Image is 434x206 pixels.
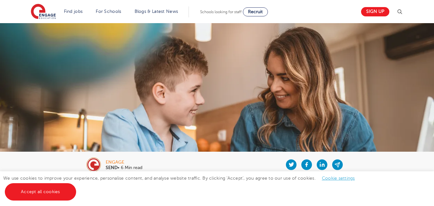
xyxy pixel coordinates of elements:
[106,166,142,170] p: • 6 Min read
[64,9,83,14] a: Find jobs
[31,4,56,20] img: Engage Education
[243,7,268,16] a: Recruit
[135,9,178,14] a: Blogs & Latest News
[322,176,355,181] a: Cookie settings
[106,165,118,170] b: SEND
[361,7,389,16] a: Sign up
[200,10,242,14] span: Schools looking for staff
[3,176,361,194] span: We use cookies to improve your experience, personalise content, and analyse website traffic. By c...
[106,160,142,165] div: engage
[96,9,121,14] a: For Schools
[248,9,263,14] span: Recruit
[5,183,76,201] a: Accept all cookies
